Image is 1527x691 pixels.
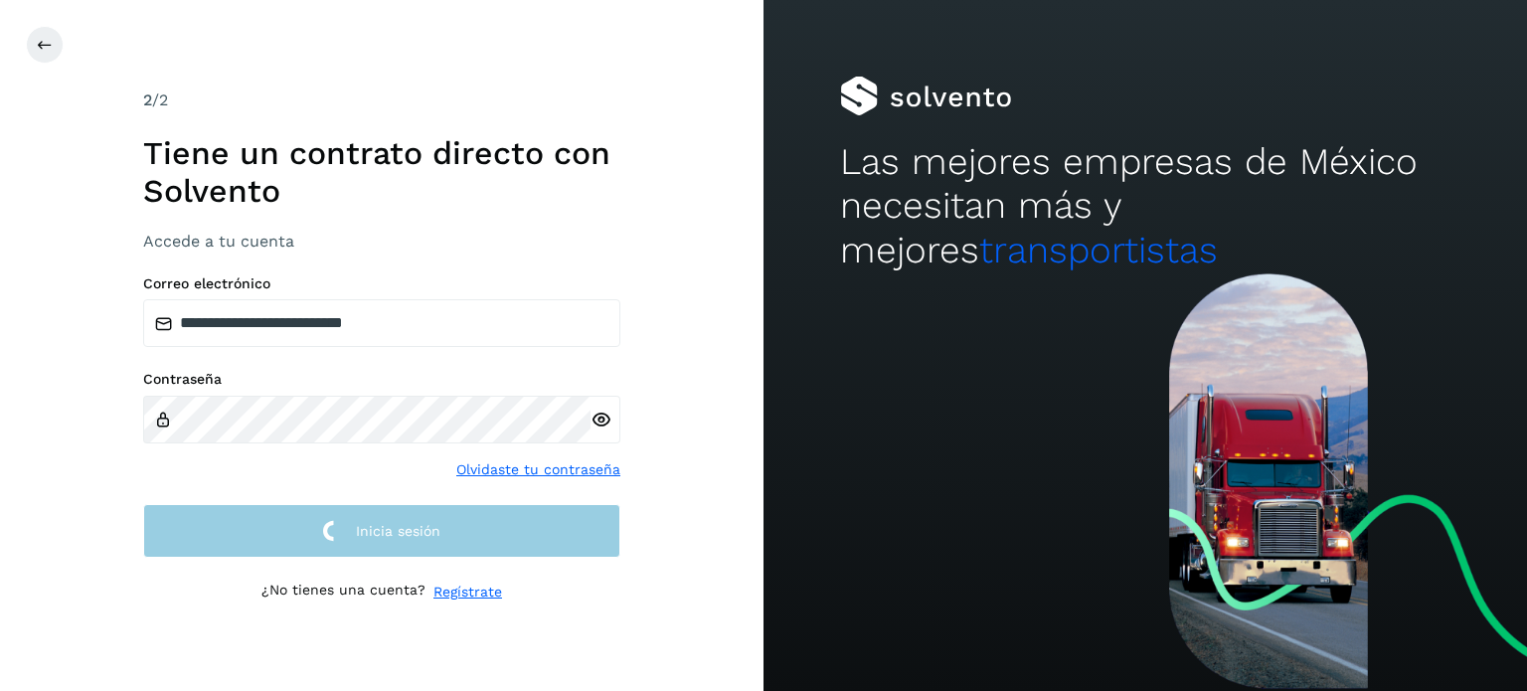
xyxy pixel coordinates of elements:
label: Contraseña [143,371,620,388]
a: Regístrate [433,582,502,603]
h2: Las mejores empresas de México necesitan más y mejores [840,140,1450,272]
label: Correo electrónico [143,275,620,292]
h3: Accede a tu cuenta [143,232,620,251]
span: transportistas [979,229,1218,271]
h1: Tiene un contrato directo con Solvento [143,134,620,211]
span: Inicia sesión [356,524,440,538]
div: /2 [143,88,620,112]
button: Inicia sesión [143,504,620,559]
p: ¿No tienes una cuenta? [261,582,425,603]
a: Olvidaste tu contraseña [456,459,620,480]
span: 2 [143,90,152,109]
